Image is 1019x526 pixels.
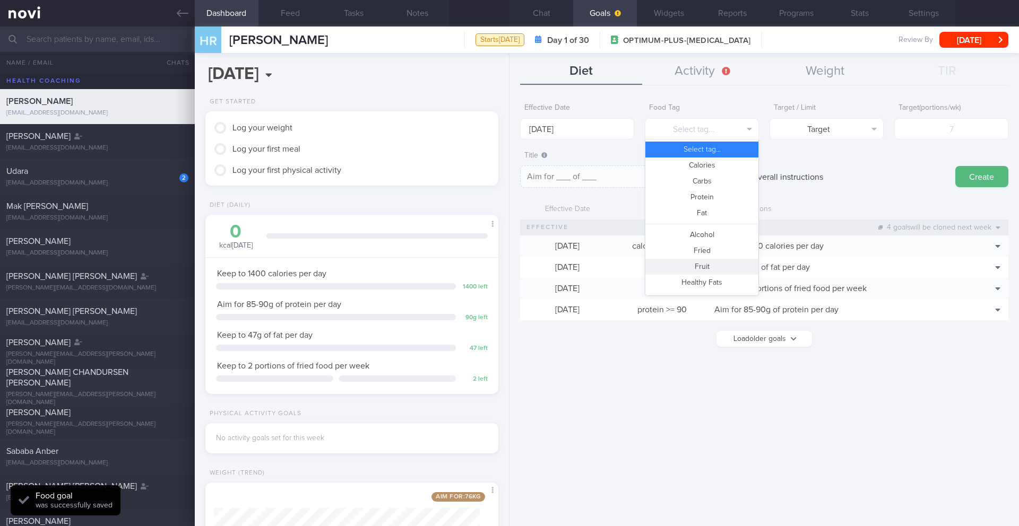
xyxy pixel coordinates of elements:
[899,103,1004,113] label: Target ( portions/wk )
[179,173,188,182] div: 2
[555,242,580,250] span: [DATE]
[955,166,1008,187] button: Create
[645,157,758,173] button: Calories
[6,97,73,106] span: [PERSON_NAME]
[229,34,328,47] span: [PERSON_NAME]
[461,375,488,383] div: 2 left
[645,205,758,221] button: Fat
[774,103,879,113] label: Target / Limit
[6,307,137,315] span: [PERSON_NAME] [PERSON_NAME]
[205,98,256,106] div: Get Started
[555,305,580,314] span: [DATE]
[524,103,630,113] label: Effective Date
[216,223,256,241] div: 0
[6,144,188,152] div: [EMAIL_ADDRESS][DOMAIN_NAME]
[615,199,709,220] div: Rule
[6,494,188,502] div: [EMAIL_ADDRESS][DOMAIN_NAME]
[217,300,341,309] span: Aim for 85-90g of protein per day
[6,202,88,211] span: Mak [PERSON_NAME]
[615,257,709,278] div: fat <= 47
[642,58,764,85] button: Activity
[6,447,58,455] span: Sababa Anber
[217,331,313,339] span: Keep to 47g of fat per day
[6,237,71,246] span: [PERSON_NAME]
[939,32,1008,48] button: [DATE]
[6,338,71,347] span: [PERSON_NAME]
[6,179,188,187] div: [EMAIL_ADDRESS][DOMAIN_NAME]
[6,408,71,417] span: [PERSON_NAME]
[205,201,251,209] div: Diet (Daily)
[36,490,113,501] div: Food goal
[645,291,758,306] button: High Calcium
[714,263,810,271] span: Keep to 47g of fat per day
[217,269,326,278] span: Keep to 1400 calories per day
[6,420,188,436] div: [PERSON_NAME][EMAIL_ADDRESS][PERSON_NAME][DOMAIN_NAME]
[6,132,71,141] span: [PERSON_NAME]
[645,173,758,189] button: Carbs
[894,118,1008,139] input: 7
[520,118,634,139] input: Select...
[6,517,71,525] span: [PERSON_NAME]
[555,263,580,271] span: [DATE]
[714,284,867,293] span: Keep to 2 portions of fried food per week
[476,33,524,47] div: Starts [DATE]
[461,345,488,353] div: 47 left
[520,58,642,85] button: Diet
[645,189,758,205] button: Protein
[615,278,709,299] div: fried <= 2
[6,459,188,467] div: [EMAIL_ADDRESS][DOMAIN_NAME]
[714,242,824,250] span: Keep to 1400 calories per day
[645,118,759,139] button: Select tag...
[152,52,195,73] button: Chats
[6,284,188,292] div: [PERSON_NAME][EMAIL_ADDRESS][DOMAIN_NAME]
[645,243,758,259] button: Fried
[6,319,188,327] div: [EMAIL_ADDRESS][DOMAIN_NAME]
[6,368,128,387] span: [PERSON_NAME] CHANDURSEN [PERSON_NAME]
[6,272,137,280] span: [PERSON_NAME] [PERSON_NAME]
[36,502,113,509] span: was successfully saved
[623,36,750,46] span: OPTIMUM-PLUS-[MEDICAL_DATA]
[520,199,615,220] div: Effective Date
[6,109,188,117] div: [EMAIL_ADDRESS][DOMAIN_NAME]
[716,331,812,347] button: Loadolder goals
[216,223,256,251] div: kcal [DATE]
[6,482,137,490] span: [PERSON_NAME] [PERSON_NAME]
[547,35,589,46] strong: Day 1 of 30
[645,275,758,291] button: Healthy Fats
[645,227,758,243] button: Alcohol
[216,434,488,443] div: No activity goals set for this week
[461,283,488,291] div: 1400 left
[746,166,828,187] label: Overall instructions
[649,103,755,113] label: Food Tag
[217,362,369,370] span: Keep to 2 portions of fried food per week
[770,118,884,139] button: Target
[188,20,228,61] div: HR
[6,214,188,222] div: [EMAIL_ADDRESS][DOMAIN_NAME]
[524,152,547,159] span: Title
[555,284,580,293] span: [DATE]
[461,314,488,322] div: 90 g left
[714,305,839,314] span: Aim for 85-90g of protein per day
[709,199,971,220] div: Title / Instructions
[205,469,265,477] div: Weight (Trend)
[899,36,933,45] span: Review By
[6,391,188,407] div: [PERSON_NAME][EMAIL_ADDRESS][PERSON_NAME][DOMAIN_NAME]
[6,167,28,176] span: Udara
[764,58,886,85] button: Weight
[615,235,709,257] div: calories <= 1400
[6,249,188,257] div: [EMAIL_ADDRESS][DOMAIN_NAME]
[205,410,301,418] div: Physical Activity Goals
[645,259,758,275] button: Fruit
[615,299,709,320] div: protein >= 90
[645,142,758,157] button: Select tag...
[6,350,188,366] div: [PERSON_NAME][EMAIL_ADDRESS][PERSON_NAME][DOMAIN_NAME]
[873,220,1006,235] div: 4 goals will be cloned next week
[431,492,485,502] span: Aim for: 76 kg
